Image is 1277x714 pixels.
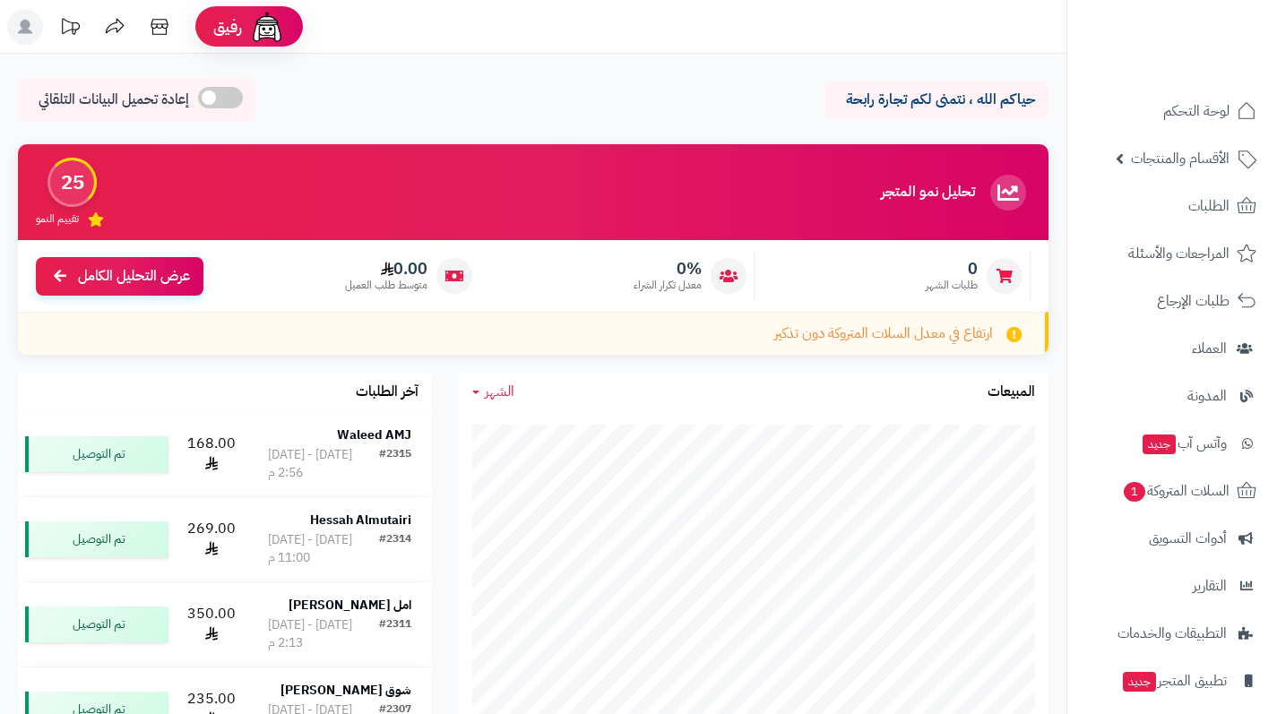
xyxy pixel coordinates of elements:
[268,446,379,482] div: [DATE] - [DATE] 2:56 م
[1078,422,1266,465] a: وآتس آبجديد
[926,278,978,293] span: طلبات الشهر
[1143,434,1176,454] span: جديد
[379,616,411,652] div: #2311
[988,384,1035,400] h3: المبيعات
[1078,469,1266,512] a: السلات المتروكة1
[1149,526,1227,551] span: أدوات التسويق
[268,531,379,567] div: [DATE] - [DATE] 11:00 م
[1122,478,1230,503] span: السلات المتروكة
[25,436,168,472] div: تم التوصيل
[36,211,79,227] span: تقييم النمو
[1078,185,1266,228] a: الطلبات
[1078,280,1266,323] a: طلبات الإرجاع
[1124,482,1145,502] span: 1
[1128,241,1230,266] span: المراجعات والأسئلة
[379,446,411,482] div: #2315
[176,497,247,581] td: 269.00
[1188,194,1230,219] span: الطلبات
[280,681,411,700] strong: شوق [PERSON_NAME]
[1157,288,1230,314] span: طلبات الإرجاع
[78,266,190,287] span: عرض التحليل الكامل
[268,616,379,652] div: [DATE] - [DATE] 2:13 م
[379,531,411,567] div: #2314
[337,426,411,444] strong: Waleed AMJ
[472,382,514,402] a: الشهر
[1193,573,1227,598] span: التقارير
[356,384,418,400] h3: آخر الطلبات
[1187,383,1227,409] span: المدونة
[1163,99,1230,124] span: لوحة التحكم
[1141,431,1227,456] span: وآتس آب
[345,259,427,279] span: 0.00
[1123,672,1156,692] span: جديد
[634,259,702,279] span: 0%
[774,323,993,344] span: ارتفاع في معدل السلات المتروكة دون تذكير
[345,278,427,293] span: متوسط طلب العميل
[1078,90,1266,133] a: لوحة التحكم
[485,381,514,402] span: الشهر
[1078,517,1266,560] a: أدوات التسويق
[1131,146,1230,171] span: الأقسام والمنتجات
[47,9,92,49] a: تحديثات المنصة
[1078,659,1266,702] a: تطبيق المتجرجديد
[926,259,978,279] span: 0
[213,16,242,38] span: رفيق
[289,596,411,615] strong: امل [PERSON_NAME]
[1192,336,1227,361] span: العملاء
[36,257,203,296] a: عرض التحليل الكامل
[881,185,975,201] h3: تحليل نمو المتجر
[176,412,247,496] td: 168.00
[249,9,285,45] img: ai-face.png
[1078,232,1266,275] a: المراجعات والأسئلة
[1078,612,1266,655] a: التطبيقات والخدمات
[1078,564,1266,607] a: التقارير
[39,90,189,110] span: إعادة تحميل البيانات التلقائي
[176,582,247,667] td: 350.00
[25,521,168,557] div: تم التوصيل
[838,90,1035,110] p: حياكم الله ، نتمنى لكم تجارة رابحة
[1078,327,1266,370] a: العملاء
[1121,668,1227,693] span: تطبيق المتجر
[25,606,168,642] div: تم التوصيل
[1117,621,1227,646] span: التطبيقات والخدمات
[310,511,411,529] strong: Hessah Almutairi
[1078,374,1266,417] a: المدونة
[634,278,702,293] span: معدل تكرار الشراء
